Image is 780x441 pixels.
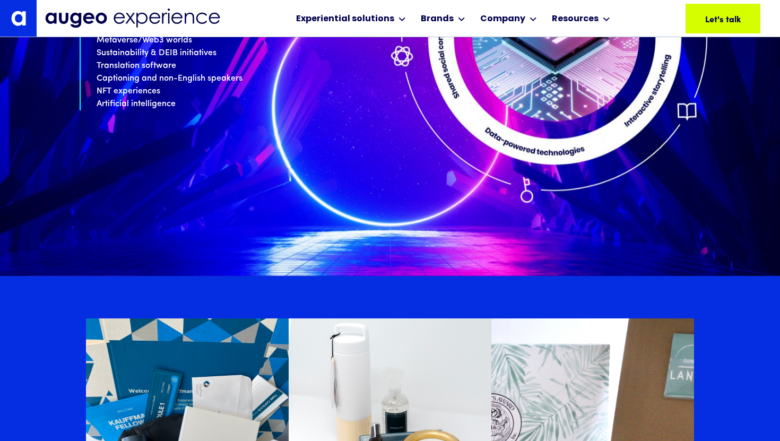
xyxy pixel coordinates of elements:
a: Let's talk [686,4,760,33]
img: Augeo Experience business unit full logo in midnight blue. [45,8,220,28]
img: Augeo's "a" monogram decorative logo in white. [11,11,26,25]
p: Metaverse/Web3 worlds Sustainability & DEIB initiatives Translation software Captioning and non-E... [80,34,700,110]
div: Experiential solutions [296,13,394,25]
div: Resources [552,13,599,25]
div: Company [480,13,525,25]
div: Brands [421,13,454,25]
